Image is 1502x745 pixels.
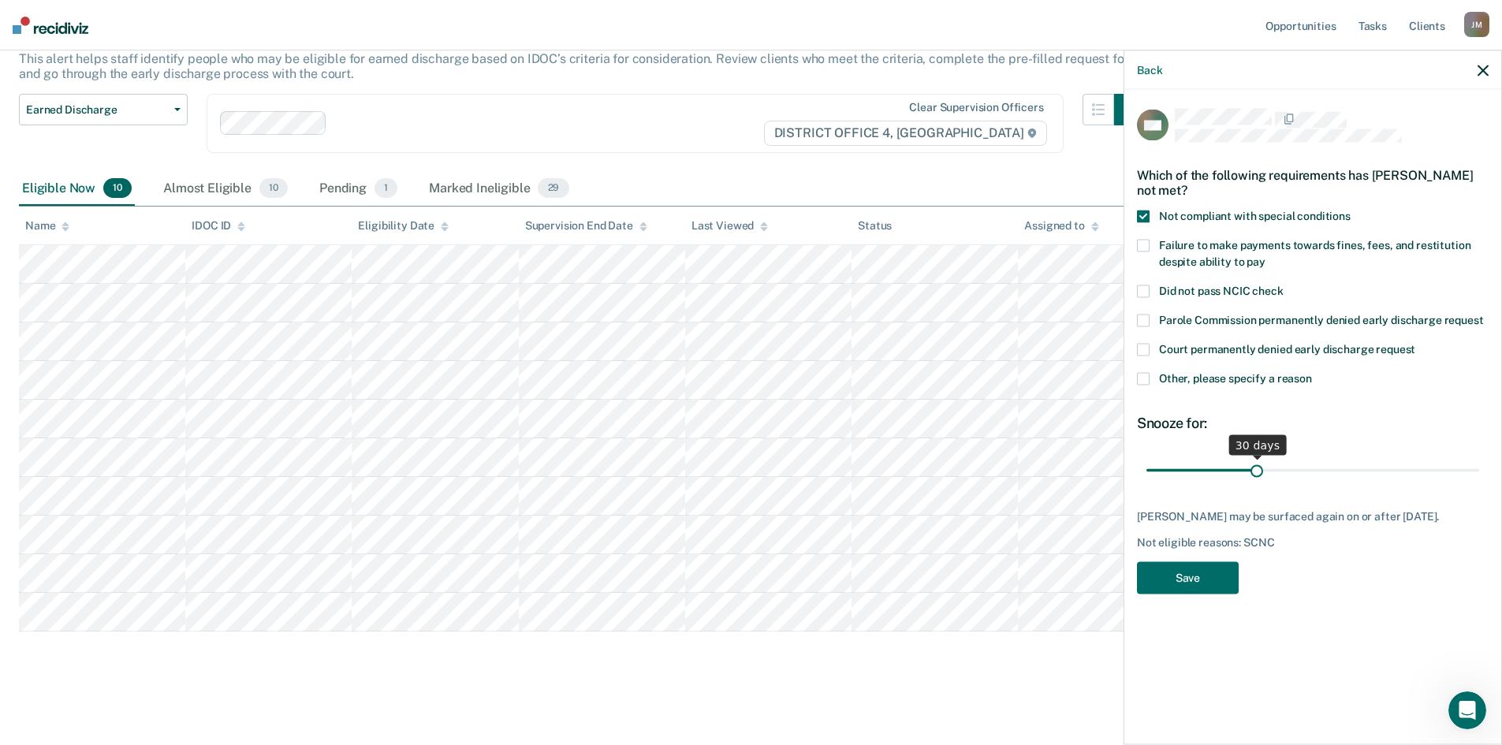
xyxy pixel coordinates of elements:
[1137,509,1489,523] div: [PERSON_NAME] may be surfaced again on or after [DATE].
[1159,313,1484,326] span: Parole Commission permanently denied early discharge request
[1448,691,1486,729] iframe: Intercom live chat
[525,219,647,233] div: Supervision End Date
[19,172,135,207] div: Eligible Now
[764,121,1047,146] span: DISTRICT OFFICE 4, [GEOGRAPHIC_DATA]
[1159,284,1284,296] span: Did not pass NCIC check
[1159,209,1351,222] span: Not compliant with special conditions
[192,219,245,233] div: IDOC ID
[358,219,449,233] div: Eligibility Date
[1137,536,1489,549] div: Not eligible reasons: SCNC
[259,178,288,199] span: 10
[1229,434,1287,455] div: 30 days
[1137,63,1162,76] button: Back
[375,178,397,199] span: 1
[538,178,568,199] span: 29
[1137,561,1239,594] button: Save
[909,101,1043,114] div: Clear supervision officers
[1159,371,1312,384] span: Other, please specify a reason
[1159,342,1415,355] span: Court permanently denied early discharge request
[13,17,88,34] img: Recidiviz
[1024,219,1098,233] div: Assigned to
[1137,155,1489,210] div: Which of the following requirements has [PERSON_NAME] not met?
[691,219,768,233] div: Last Viewed
[25,219,69,233] div: Name
[103,178,132,199] span: 10
[858,219,892,233] div: Status
[26,103,168,117] span: Earned Discharge
[316,172,401,207] div: Pending
[1464,12,1489,37] div: J M
[1137,414,1489,431] div: Snooze for:
[1159,238,1470,267] span: Failure to make payments towards fines, fees, and restitution despite ability to pay
[19,51,1142,81] p: This alert helps staff identify people who may be eligible for earned discharge based on IDOC’s c...
[160,172,291,207] div: Almost Eligible
[426,172,572,207] div: Marked Ineligible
